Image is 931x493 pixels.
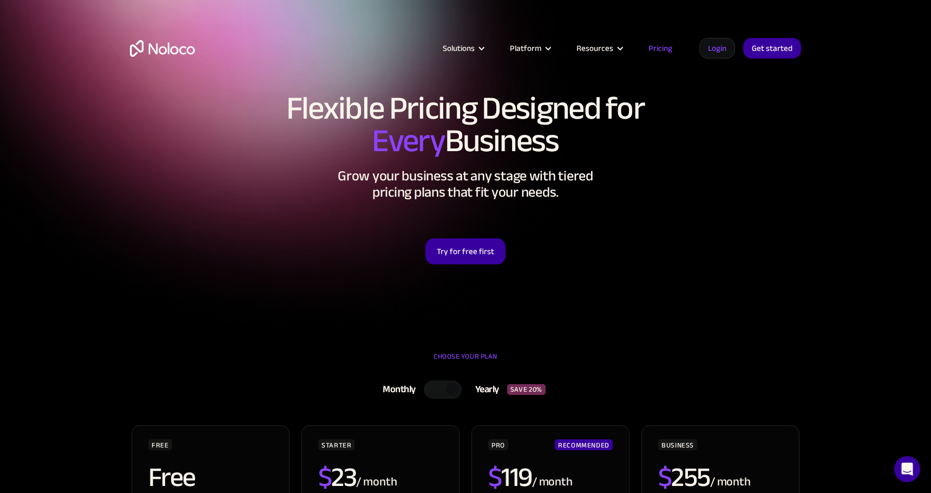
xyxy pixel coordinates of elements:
[148,464,195,491] h2: Free
[894,456,920,482] div: Open Intercom Messenger
[488,464,532,491] h2: 119
[130,168,801,200] h2: Grow your business at any stage with tiered pricing plans that fit your needs.
[130,40,195,57] a: home
[429,41,496,55] div: Solutions
[372,111,445,171] span: Every
[507,384,546,395] div: SAVE 20%
[658,464,710,491] h2: 255
[462,381,507,398] div: Yearly
[356,473,397,491] div: / month
[563,41,635,55] div: Resources
[425,238,506,264] a: Try for free first
[510,41,541,55] div: Platform
[658,439,697,450] div: BUSINESS
[318,439,355,450] div: STARTER
[710,473,751,491] div: / month
[488,439,508,450] div: PRO
[130,92,801,157] h1: Flexible Pricing Designed for Business
[743,38,801,59] a: Get started
[576,41,613,55] div: Resources
[635,41,686,55] a: Pricing
[443,41,475,55] div: Solutions
[369,381,424,398] div: Monthly
[532,473,573,491] div: / month
[148,439,172,450] div: FREE
[496,41,563,55] div: Platform
[555,439,613,450] div: RECOMMENDED
[318,464,357,491] h2: 23
[130,348,801,375] div: CHOOSE YOUR PLAN
[699,38,735,59] a: Login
